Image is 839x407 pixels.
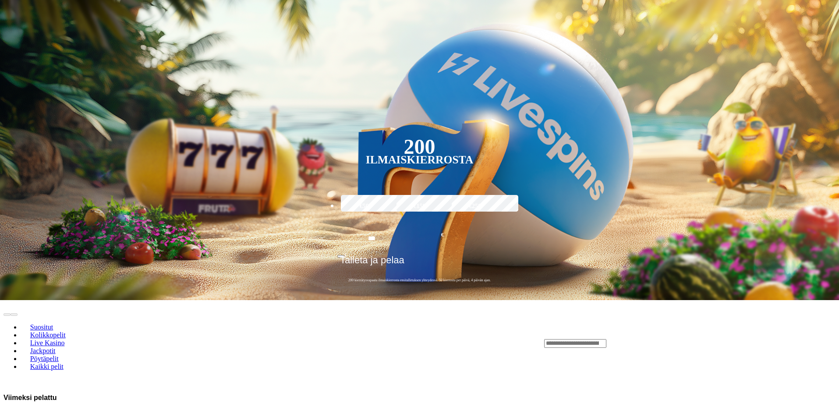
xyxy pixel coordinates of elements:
label: €150 [394,194,445,219]
span: Kaikki pelit [27,363,67,370]
a: Suositut [21,321,62,334]
div: Ilmaiskierrosta [366,155,474,165]
nav: Lobby [4,308,527,378]
span: Kolikkopelit [27,331,69,339]
span: € [344,252,347,257]
span: € [441,231,444,239]
span: Jackpotit [27,347,59,354]
button: Talleta ja pelaa [337,254,502,273]
a: Pöytäpelit [21,352,67,365]
input: Search [544,339,606,348]
span: Suositut [27,323,57,331]
span: Live Kasino [27,339,68,347]
span: Talleta ja pelaa [340,255,404,272]
a: Kolikkopelit [21,329,74,342]
label: €50 [339,194,389,219]
button: next slide [11,313,18,316]
button: prev slide [4,313,11,316]
div: 200 [404,142,435,152]
a: Jackpotit [21,344,64,357]
span: 200 kierrätysvapaata ilmaiskierrosta ensitalletuksen yhteydessä. 50 kierrosta per päivä, 4 päivän... [337,278,502,283]
span: Pöytäpelit [27,355,62,362]
a: Kaikki pelit [21,360,73,373]
label: €250 [450,194,500,219]
h3: Viimeksi pelattu [4,393,57,402]
header: Lobby [4,300,835,386]
a: Live Kasino [21,336,74,350]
